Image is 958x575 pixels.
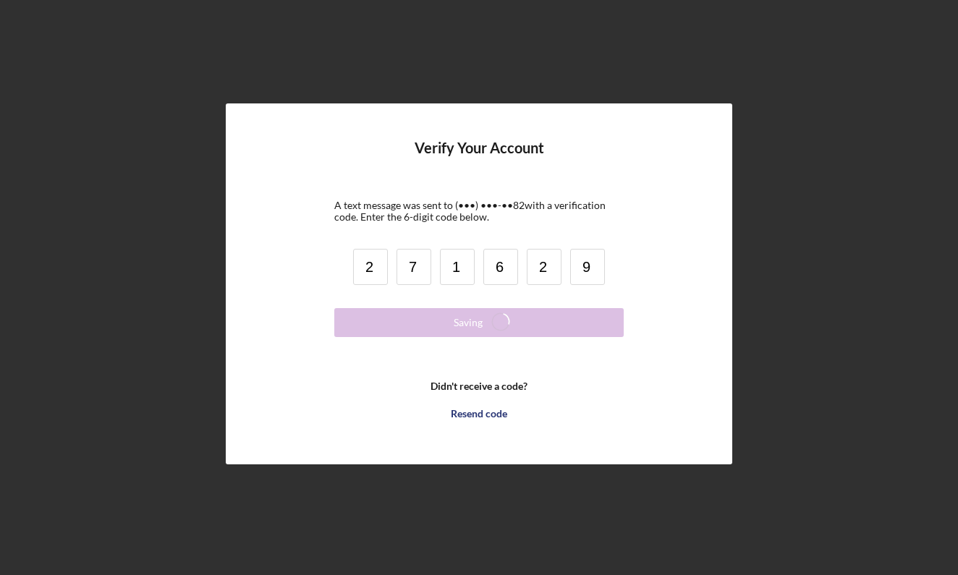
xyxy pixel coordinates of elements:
[454,308,483,337] div: Saving
[431,380,527,392] b: Didn't receive a code?
[415,140,544,178] h4: Verify Your Account
[334,399,624,428] button: Resend code
[451,399,507,428] div: Resend code
[334,308,624,337] button: Saving
[334,200,624,223] div: A text message was sent to (•••) •••-•• 82 with a verification code. Enter the 6-digit code below.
